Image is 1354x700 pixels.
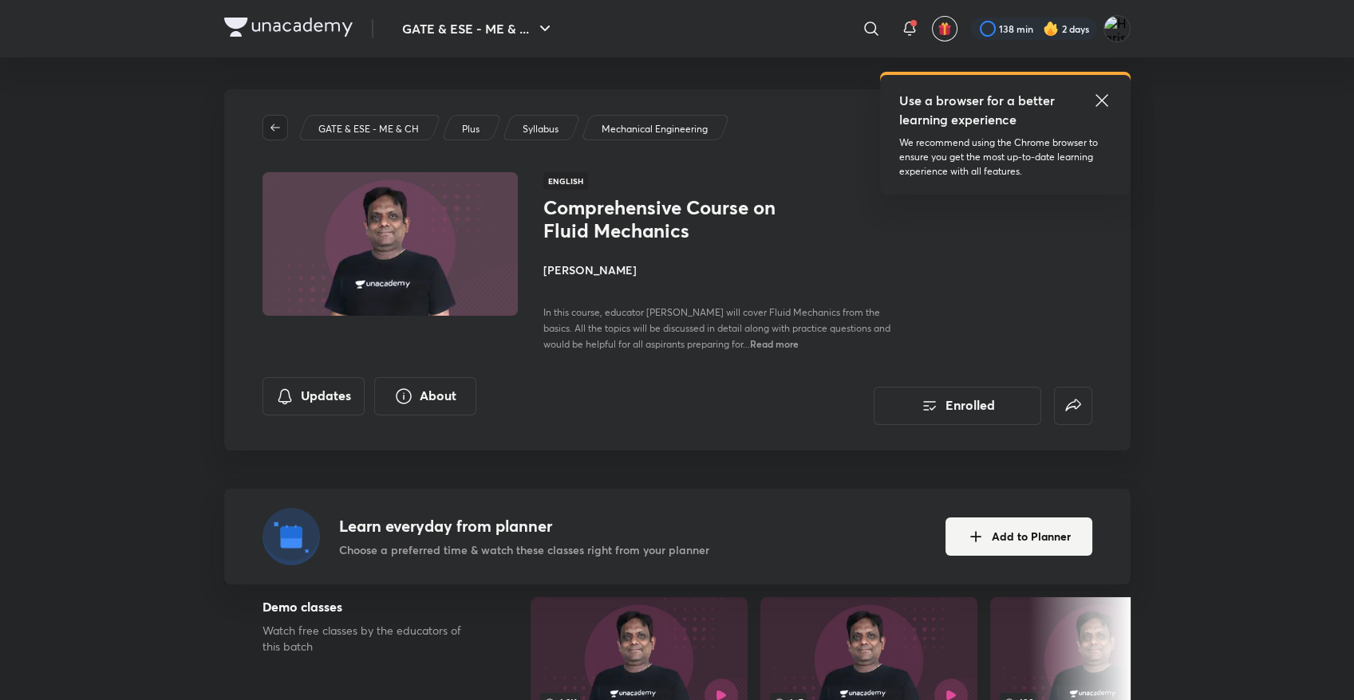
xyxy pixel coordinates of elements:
a: Syllabus [519,122,561,136]
a: Mechanical Engineering [598,122,710,136]
h5: Demo classes [263,597,480,616]
h5: Use a browser for a better learning experience [899,91,1058,129]
a: Plus [459,122,482,136]
span: In this course, educator [PERSON_NAME] will cover Fluid Mechanics from the basics. All the topics... [543,306,890,350]
h1: Comprehensive Course on Fluid Mechanics [543,196,804,242]
img: streak [1043,21,1059,37]
button: false [1054,387,1092,425]
h4: Learn everyday from planner [339,514,709,538]
a: Company Logo [224,18,353,41]
p: GATE & ESE - ME & CH [318,122,419,136]
p: Syllabus [523,122,559,136]
p: Watch free classes by the educators of this batch [263,623,480,655]
button: Add to Planner [945,517,1092,556]
button: Enrolled [874,387,1041,425]
button: avatar [932,16,957,41]
button: GATE & ESE - ME & ... [393,13,564,45]
img: Thumbnail [259,171,519,317]
a: GATE & ESE - ME & CH [315,122,421,136]
img: Company Logo [224,18,353,37]
span: Read more [750,337,799,350]
p: Choose a preferred time & watch these classes right from your planner [339,541,709,558]
img: avatar [938,22,952,36]
p: Plus [462,122,480,136]
span: English [543,172,588,190]
p: We recommend using the Chrome browser to ensure you get the most up-to-date learning experience w... [899,136,1111,179]
button: About [374,377,476,415]
h4: [PERSON_NAME] [543,262,901,278]
button: Updates [263,377,365,415]
img: Harisankar Sahu [1103,15,1131,42]
p: Mechanical Engineering [602,122,708,136]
